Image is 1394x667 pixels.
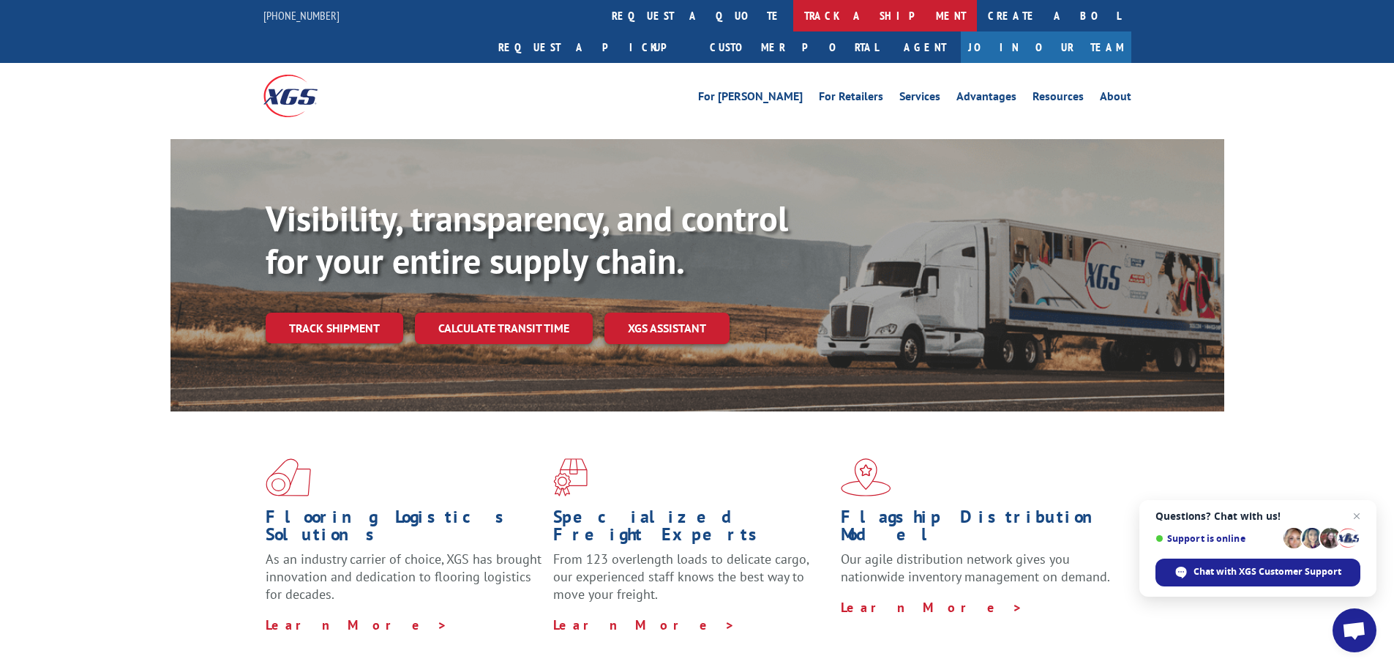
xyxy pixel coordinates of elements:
[415,313,593,344] a: Calculate transit time
[553,458,588,496] img: xgs-icon-focused-on-flooring-red
[1033,91,1084,107] a: Resources
[841,508,1117,551] h1: Flagship Distribution Model
[266,551,542,603] span: As an industry carrier of choice, XGS has brought innovation and dedication to flooring logistics...
[699,31,889,63] a: Customer Portal
[841,551,1110,585] span: Our agile distribution network gives you nationwide inventory management on demand.
[889,31,961,63] a: Agent
[1193,565,1341,578] span: Chat with XGS Customer Support
[899,91,940,107] a: Services
[604,313,730,344] a: XGS ASSISTANT
[266,458,311,496] img: xgs-icon-total-supply-chain-intelligence-red
[961,31,1131,63] a: Join Our Team
[841,458,891,496] img: xgs-icon-flagship-distribution-model-red
[266,508,542,551] h1: Flooring Logistics Solutions
[266,313,403,343] a: Track shipment
[698,91,803,107] a: For [PERSON_NAME]
[1333,608,1376,652] a: Open chat
[1155,510,1360,522] span: Questions? Chat with us!
[553,508,830,551] h1: Specialized Freight Experts
[553,616,735,633] a: Learn More >
[487,31,699,63] a: Request a pickup
[266,616,448,633] a: Learn More >
[841,599,1023,616] a: Learn More >
[266,195,788,283] b: Visibility, transparency, and control for your entire supply chain.
[553,551,830,616] p: From 123 overlength loads to delicate cargo, our experienced staff knows the best way to move you...
[1100,91,1131,107] a: About
[1155,559,1360,586] span: Chat with XGS Customer Support
[1155,533,1278,544] span: Support is online
[956,91,1016,107] a: Advantages
[819,91,883,107] a: For Retailers
[263,8,340,23] a: [PHONE_NUMBER]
